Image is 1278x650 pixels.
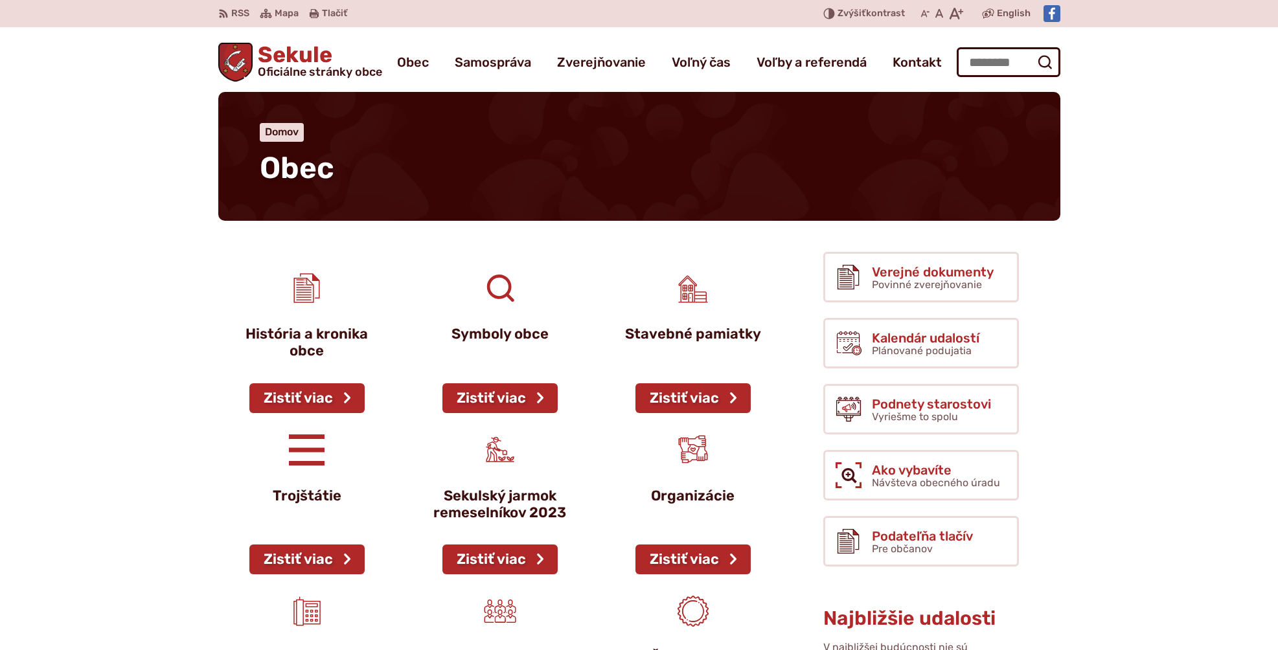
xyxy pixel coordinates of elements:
span: RSS [231,6,249,21]
a: Zistiť viac [442,544,558,574]
img: Prejsť na Facebook stránku [1044,5,1060,22]
span: Vyriešme to spolu [872,410,958,423]
a: Kontakt [893,44,942,80]
p: Symboly obce [427,326,573,342]
a: Domov [265,126,299,138]
span: kontrast [838,8,905,19]
span: Tlačiť [322,8,347,19]
p: Trojštátie [234,487,380,504]
a: Kalendár udalostí Plánované podujatia [823,318,1019,368]
p: Sekulský jarmok remeselníkov 2023 [427,487,573,522]
img: Prejsť na domovskú stránku [218,43,253,82]
span: Verejné dokumenty [872,265,994,279]
a: Ako vybavíte Návšteva obecného úradu [823,450,1019,500]
a: Samospráva [455,44,531,80]
span: Plánované podujatia [872,344,972,357]
a: Voľný čas [672,44,731,80]
span: Podnety starostovi [872,397,991,411]
span: Obec [260,150,334,186]
span: Ako vybavíte [872,463,1000,477]
a: Podnety starostovi Vyriešme to spolu [823,384,1019,434]
span: Podateľňa tlačív [872,529,973,543]
a: Zistiť viac [635,544,751,574]
a: Zistiť viac [635,383,751,413]
span: Návšteva obecného úradu [872,476,1000,489]
p: Stavebné pamiatky [620,326,766,342]
a: Verejné dokumenty Povinné zverejňovanie [823,252,1019,302]
a: English [994,6,1033,21]
span: Zvýšiť [838,8,866,19]
span: English [997,6,1031,21]
a: Logo Sekule, prejsť na domovskú stránku. [218,43,383,82]
span: Pre občanov [872,543,933,555]
span: Sekule [253,44,382,78]
span: Kalendár udalostí [872,331,979,345]
a: Obec [397,44,429,80]
h3: Najbližšie udalosti [823,608,1019,629]
p: História a kronika obce [234,326,380,360]
a: Zistiť viac [442,383,558,413]
span: Oficiálne stránky obce [258,66,382,78]
a: Zistiť viac [249,383,365,413]
a: Zistiť viac [249,544,365,574]
a: Podateľňa tlačív Pre občanov [823,516,1019,566]
span: Mapa [275,6,299,21]
a: Voľby a referendá [757,44,867,80]
span: Povinné zverejňovanie [872,278,982,291]
a: Zverejňovanie [557,44,646,80]
p: Organizácie [620,487,766,504]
